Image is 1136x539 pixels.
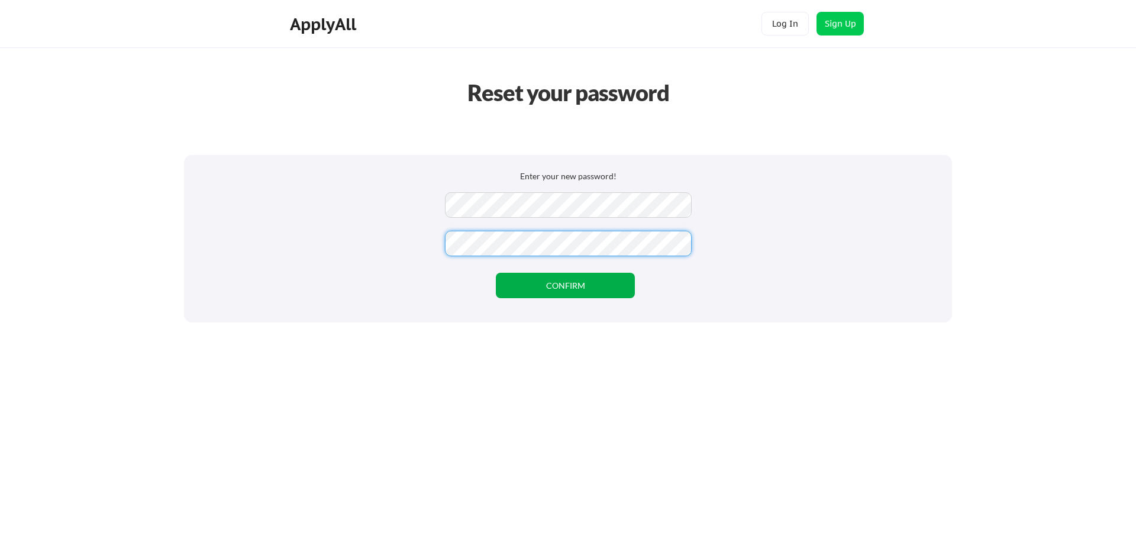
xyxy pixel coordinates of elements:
div: ApplyAll [290,14,360,34]
div: Reset your password [454,76,682,109]
button: CONFIRM [496,273,635,298]
button: Sign Up [816,12,864,35]
div: Enter your new password! [208,170,928,182]
button: Log In [761,12,809,35]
